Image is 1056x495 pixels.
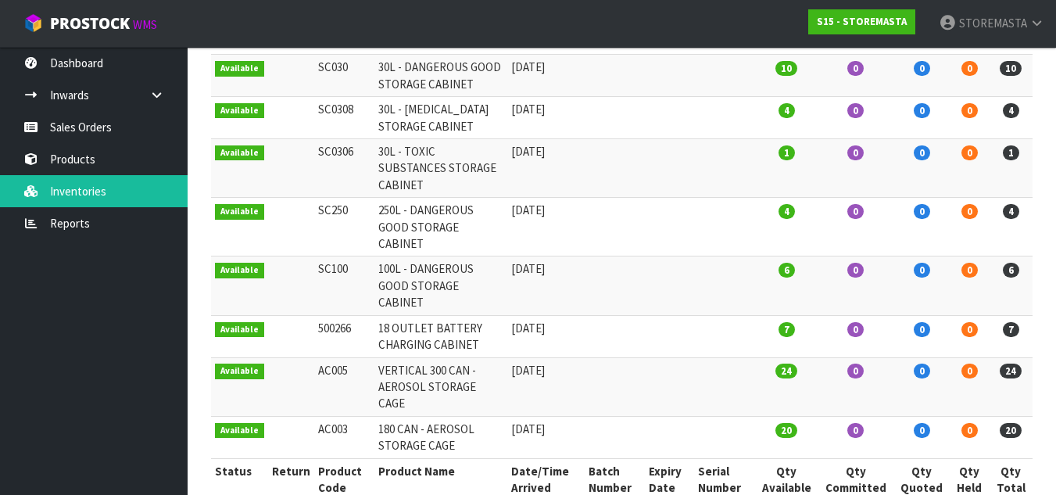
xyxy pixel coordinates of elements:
[1003,103,1019,118] span: 4
[507,256,585,315] td: [DATE]
[961,103,978,118] span: 0
[374,256,507,315] td: 100L - DANGEROUS GOOD STORAGE CABINET
[775,423,797,438] span: 20
[507,97,585,139] td: [DATE]
[374,55,507,97] td: 30L - DANGEROUS GOOD STORAGE CABINET
[507,416,585,458] td: [DATE]
[775,61,797,76] span: 10
[314,97,374,139] td: SC0308
[1003,322,1019,337] span: 7
[374,416,507,458] td: 180 CAN - AEROSOL STORAGE CAGE
[215,364,264,379] span: Available
[374,97,507,139] td: 30L - [MEDICAL_DATA] STORAGE CABINET
[507,198,585,256] td: [DATE]
[1003,263,1019,278] span: 6
[847,103,864,118] span: 0
[961,204,978,219] span: 0
[779,322,795,337] span: 7
[847,322,864,337] span: 0
[314,256,374,315] td: SC100
[374,315,507,357] td: 18 OUTLET BATTERY CHARGING CABINET
[314,55,374,97] td: SC030
[314,357,374,416] td: AC005
[961,145,978,160] span: 0
[961,61,978,76] span: 0
[914,103,930,118] span: 0
[914,322,930,337] span: 0
[914,423,930,438] span: 0
[961,423,978,438] span: 0
[959,16,1027,30] span: STOREMASTA
[507,315,585,357] td: [DATE]
[215,322,264,338] span: Available
[1000,61,1022,76] span: 10
[779,204,795,219] span: 4
[847,145,864,160] span: 0
[50,13,130,34] span: ProStock
[914,145,930,160] span: 0
[914,263,930,278] span: 0
[847,61,864,76] span: 0
[507,55,585,97] td: [DATE]
[314,416,374,458] td: AC003
[215,423,264,439] span: Available
[215,103,264,119] span: Available
[817,15,907,28] strong: S15 - STOREMASTA
[1000,423,1022,438] span: 20
[374,357,507,416] td: VERTICAL 300 CAN -AEROSOL STORAGE CAGE
[961,364,978,378] span: 0
[133,17,157,32] small: WMS
[314,138,374,197] td: SC0306
[779,145,795,160] span: 1
[23,13,43,33] img: cube-alt.png
[914,204,930,219] span: 0
[215,204,264,220] span: Available
[961,263,978,278] span: 0
[215,61,264,77] span: Available
[847,263,864,278] span: 0
[779,263,795,278] span: 6
[914,364,930,378] span: 0
[775,364,797,378] span: 24
[847,423,864,438] span: 0
[1000,364,1022,378] span: 24
[215,145,264,161] span: Available
[1003,204,1019,219] span: 4
[779,103,795,118] span: 4
[847,364,864,378] span: 0
[1003,145,1019,160] span: 1
[314,315,374,357] td: 500266
[374,198,507,256] td: 250L - DANGEROUS GOOD STORAGE CABINET
[314,198,374,256] td: SC250
[507,138,585,197] td: [DATE]
[215,263,264,278] span: Available
[961,322,978,337] span: 0
[374,138,507,197] td: 30L - TOXIC SUBSTANCES STORAGE CABINET
[507,357,585,416] td: [DATE]
[847,204,864,219] span: 0
[914,61,930,76] span: 0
